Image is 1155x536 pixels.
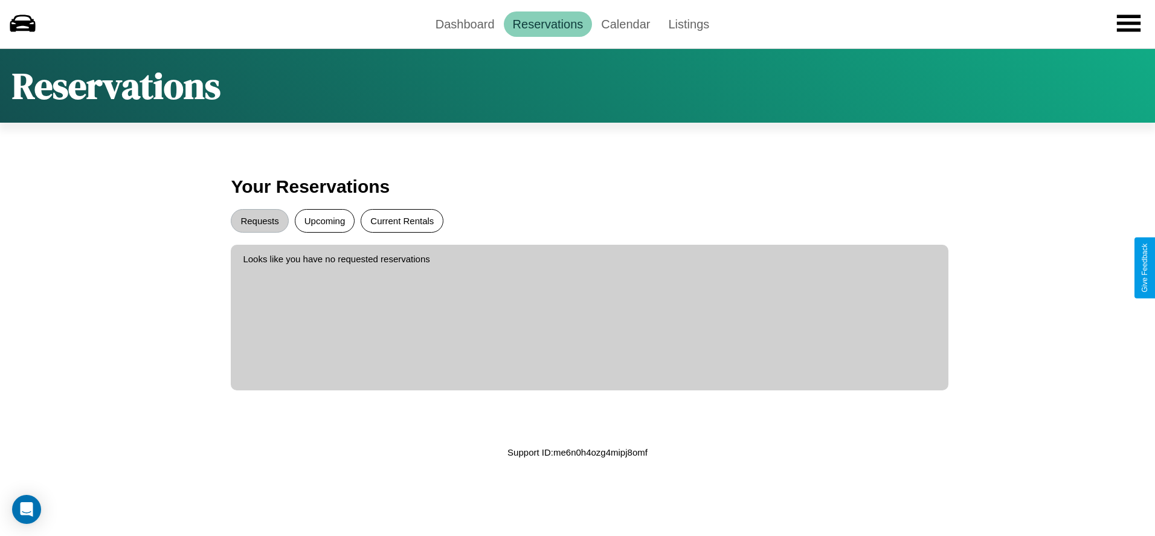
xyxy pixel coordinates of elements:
[361,209,443,233] button: Current Rentals
[295,209,355,233] button: Upcoming
[231,170,924,203] h3: Your Reservations
[659,11,718,37] a: Listings
[1141,244,1149,292] div: Give Feedback
[12,61,220,111] h1: Reservations
[507,444,648,460] p: Support ID: me6n0h4ozg4mipj8omf
[504,11,593,37] a: Reservations
[592,11,659,37] a: Calendar
[426,11,504,37] a: Dashboard
[231,209,288,233] button: Requests
[12,495,41,524] div: Open Intercom Messenger
[243,251,936,267] p: Looks like you have no requested reservations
